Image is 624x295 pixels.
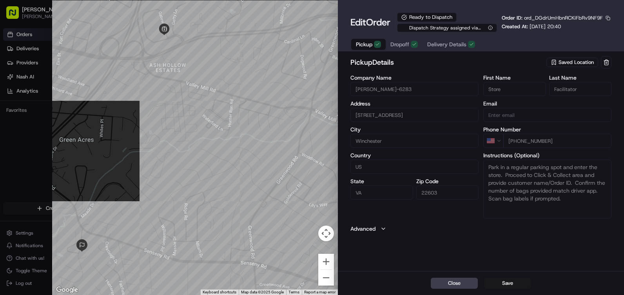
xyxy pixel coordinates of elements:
button: Map camera controls [318,226,334,241]
label: Address [350,101,479,106]
input: Enter company name [350,82,479,96]
span: Dispatch Strategy assigned via Automation [401,25,486,31]
button: Start new chat [133,77,143,87]
label: Country [350,153,479,158]
span: Delivery Details [427,40,466,48]
span: [DATE] 20:40 [530,23,561,30]
img: 1736555255976-a54dd68f-1ca7-489b-9aae-adbdc363a1c4 [8,75,22,89]
label: Instructions (Optional) [483,153,611,158]
div: Ready to Dispatch [397,13,457,22]
span: Pylon [78,133,95,139]
input: Enter last name [549,82,611,96]
textarea: Park in a regular parking spot and enter the store. Proceed to Click & Collect area and provide c... [483,160,611,219]
a: 💻API Documentation [63,111,129,125]
span: Knowledge Base [16,114,60,122]
input: 400 Gateway Dr, Winchester, VA 22603, US [350,108,479,122]
label: Advanced [350,225,375,233]
input: Enter country [350,160,479,174]
h1: Edit [350,16,390,29]
label: City [350,127,479,132]
input: Enter city [350,134,479,148]
span: Order [366,16,390,29]
label: State [350,178,413,184]
button: Keyboard shortcuts [203,290,236,295]
button: Zoom in [318,254,334,270]
label: Phone Number [483,127,611,132]
span: ord_DGdrUmHbnRCKiFbRv9NF9F [524,15,603,21]
input: Enter phone number [503,134,611,148]
div: We're available if you need us! [27,83,99,89]
label: Last Name [549,75,611,80]
span: Dropoff [390,40,409,48]
input: Enter first name [483,82,546,96]
label: Zip Code [416,178,479,184]
div: 📗 [8,115,14,121]
h2: pickup Details [350,57,545,68]
div: Start new chat [27,75,129,83]
button: Close [431,278,478,289]
button: Dispatch Strategy assigned via Automation [397,24,497,32]
a: 📗Knowledge Base [5,111,63,125]
button: Advanced [350,225,611,233]
p: Order ID: [502,15,603,22]
label: First Name [483,75,546,80]
label: Company Name [350,75,479,80]
a: Open this area in Google Maps (opens a new window) [54,285,80,295]
p: Welcome 👋 [8,31,143,44]
span: Map data ©2025 Google [241,290,284,294]
img: Nash [8,8,24,24]
span: API Documentation [74,114,126,122]
input: Enter state [350,186,413,200]
span: Pickup [356,40,372,48]
span: Saved Location [559,59,594,66]
input: Clear [20,51,129,59]
a: Report a map error [304,290,336,294]
a: Powered byPylon [55,133,95,139]
p: Created At: [502,23,561,30]
input: Enter email [483,108,611,122]
label: Email [483,101,611,106]
button: Save [484,278,531,289]
button: Zoom out [318,270,334,286]
input: Enter zip code [416,186,479,200]
a: Terms [288,290,299,294]
button: Saved Location [546,57,599,68]
div: 💻 [66,115,73,121]
img: Google [54,285,80,295]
